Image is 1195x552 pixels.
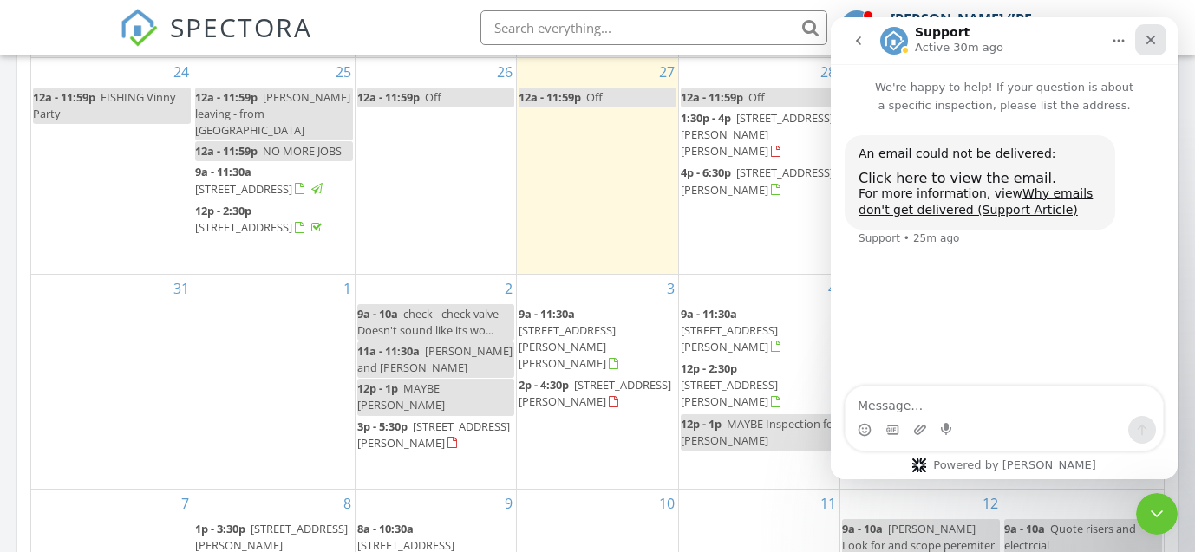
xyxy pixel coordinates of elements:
[831,17,1178,479] iframe: Intercom live chat
[340,490,355,517] a: Go to September 8, 2025
[681,306,785,354] a: 9a - 11:30a [STREET_ADDRESS][PERSON_NAME]
[678,58,840,274] td: Go to August 28, 2025
[656,490,678,517] a: Go to September 10, 2025
[681,165,833,197] a: 4p - 6:30p [STREET_ADDRESS][PERSON_NAME]
[519,304,676,375] a: 9a - 11:30a [STREET_ADDRESS][PERSON_NAME][PERSON_NAME]
[357,419,408,434] span: 3p - 5:30p
[517,58,679,274] td: Go to August 27, 2025
[170,9,312,45] span: SPECTORA
[681,110,731,126] span: 1:30p - 4p
[817,490,839,517] a: Go to September 11, 2025
[681,322,778,354] span: [STREET_ADDRESS][PERSON_NAME]
[681,304,839,359] a: 9a - 11:30a [STREET_ADDRESS][PERSON_NAME]
[355,58,517,274] td: Go to August 26, 2025
[681,377,778,409] span: [STREET_ADDRESS][PERSON_NAME]
[519,377,671,409] span: [STREET_ADDRESS][PERSON_NAME]
[120,9,158,47] img: The Best Home Inspection Software - Spectora
[519,375,676,412] a: 2p - 4:30p [STREET_ADDRESS][PERSON_NAME]
[33,89,95,105] span: 12a - 11:59p
[195,201,353,238] a: 12p - 2:30p [STREET_ADDRESS]
[681,110,833,159] a: 1:30p - 4p [STREET_ADDRESS][PERSON_NAME][PERSON_NAME]
[678,274,840,490] td: Go to September 4, 2025
[357,343,513,375] span: [PERSON_NAME] and [PERSON_NAME]
[195,203,325,235] a: 12p - 2:30p [STREET_ADDRESS]
[681,416,838,448] span: MAYBE Inspection for [PERSON_NAME]
[193,58,356,274] td: Go to August 25, 2025
[357,417,515,454] a: 3p - 5:30p [STREET_ADDRESS][PERSON_NAME]
[31,274,193,490] td: Go to August 31, 2025
[681,359,839,413] a: 12p - 2:30p [STREET_ADDRESS][PERSON_NAME]
[681,89,743,105] span: 12a - 11:59p
[842,521,883,536] span: 9a - 10a
[340,275,355,302] a: Go to September 1, 2025
[170,275,193,302] a: Go to August 31, 2025
[357,419,510,451] span: [STREET_ADDRESS][PERSON_NAME]
[681,165,731,180] span: 4p - 6:30p
[979,490,1002,517] a: Go to September 12, 2025
[357,419,510,451] a: 3p - 5:30p [STREET_ADDRESS][PERSON_NAME]
[681,165,833,197] span: [STREET_ADDRESS][PERSON_NAME]
[656,58,678,86] a: Go to August 27, 2025
[586,89,603,105] span: Off
[195,164,251,179] span: 9a - 11:30a
[519,306,623,372] a: 9a - 11:30a [STREET_ADDRESS][PERSON_NAME][PERSON_NAME]
[195,521,245,536] span: 1p - 3:30p
[357,306,505,338] span: check - check valve - Doesn't sound like its wo...
[357,306,398,321] span: 9a - 10a
[170,58,193,86] a: Go to August 24, 2025
[357,380,398,396] span: 12p - 1p
[519,377,671,409] a: 2p - 4:30p [STREET_ADDRESS][PERSON_NAME]
[332,58,355,86] a: Go to August 25, 2025
[681,306,737,321] span: 9a - 11:30a
[357,521,414,536] span: 8a - 10:30a
[355,274,517,490] td: Go to September 2, 2025
[517,274,679,490] td: Go to September 3, 2025
[195,143,258,159] span: 12a - 11:59p
[681,416,722,432] span: 12p - 1p
[195,181,292,197] span: [STREET_ADDRESS]
[1004,521,1045,536] span: 9a - 10a
[519,322,616,371] span: [STREET_ADDRESS][PERSON_NAME][PERSON_NAME]
[493,58,516,86] a: Go to August 26, 2025
[1141,490,1164,517] a: Go to September 13, 2025
[480,10,827,45] input: Search everything...
[519,306,575,321] span: 9a - 11:30a
[195,89,350,138] span: [PERSON_NAME] leaving - from [GEOGRAPHIC_DATA]
[681,360,737,376] span: 12p - 2:30p
[519,89,581,105] span: 12a - 11:59p
[501,275,516,302] a: Go to September 2, 2025
[33,89,175,121] span: FISHING Vinny Party
[425,89,441,105] span: Off
[195,219,292,235] span: [STREET_ADDRESS]
[891,10,1051,28] div: [PERSON_NAME] ([PERSON_NAME]) [PERSON_NAME]
[501,490,516,517] a: Go to September 9, 2025
[817,58,839,86] a: Go to August 28, 2025
[195,162,353,199] a: 9a - 11:30a [STREET_ADDRESS]
[681,360,785,409] a: 12p - 2:30p [STREET_ADDRESS][PERSON_NAME]
[357,380,445,412] span: MAYBE [PERSON_NAME]
[663,275,678,302] a: Go to September 3, 2025
[195,89,258,105] span: 12a - 11:59p
[120,23,312,60] a: SPECTORA
[1136,493,1178,535] iframe: Intercom live chat
[357,89,420,105] span: 12a - 11:59p
[681,108,839,163] a: 1:30p - 4p [STREET_ADDRESS][PERSON_NAME][PERSON_NAME]
[31,58,193,274] td: Go to August 24, 2025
